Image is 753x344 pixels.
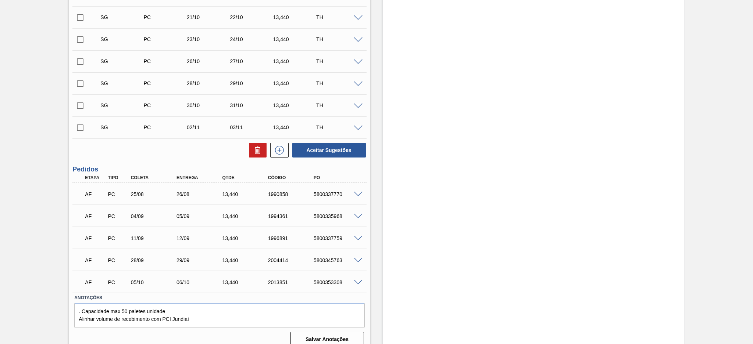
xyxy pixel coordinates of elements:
div: Pedido de Compra [142,58,190,64]
div: 21/10/2025 [185,14,233,20]
div: 5800353308 [312,279,363,285]
div: Tipo [106,175,130,180]
div: 13,440 [271,36,320,42]
div: 06/10/2025 [175,279,226,285]
div: 05/09/2025 [175,213,226,219]
div: 1994361 [266,213,318,219]
div: 03/11/2025 [228,124,276,130]
div: 13,440 [220,235,272,241]
div: Pedido de Compra [106,191,130,197]
div: 5800337759 [312,235,363,241]
p: AF [85,191,105,197]
div: 25/08/2025 [129,191,181,197]
div: 04/09/2025 [129,213,181,219]
div: Aceitar Sugestões [289,142,367,158]
div: Aguardando Faturamento [83,230,107,246]
div: Aguardando Faturamento [83,186,107,202]
div: 31/10/2025 [228,102,276,108]
p: AF [85,213,105,219]
div: PO [312,175,363,180]
textarea: . Capacidade max 50 paletes unidade Alinhar volume de recebimento com PCI Jundiaí [74,303,364,327]
div: 13,440 [220,213,272,219]
div: 11/09/2025 [129,235,181,241]
h3: Pedidos [72,166,366,173]
div: Pedido de Compra [142,102,190,108]
div: TH [314,102,363,108]
div: 28/10/2025 [185,80,233,86]
div: 26/08/2025 [175,191,226,197]
div: Qtde [220,175,272,180]
div: Sugestão Criada [99,58,147,64]
div: TH [314,36,363,42]
p: AF [85,279,105,285]
div: Pedido de Compra [142,14,190,20]
div: 22/10/2025 [228,14,276,20]
div: TH [314,58,363,64]
div: Aguardando Faturamento [83,208,107,224]
div: Sugestão Criada [99,14,147,20]
div: Código [266,175,318,180]
p: AF [85,235,105,241]
div: 30/10/2025 [185,102,233,108]
div: Pedido de Compra [142,124,190,130]
div: 23/10/2025 [185,36,233,42]
div: 24/10/2025 [228,36,276,42]
div: 1996891 [266,235,318,241]
button: Aceitar Sugestões [292,143,366,157]
div: 5800335968 [312,213,363,219]
div: Aguardando Faturamento [83,252,107,268]
div: Pedido de Compra [106,257,130,263]
div: Coleta [129,175,181,180]
div: 13,440 [271,58,320,64]
div: 2013851 [266,279,318,285]
div: 13,440 [271,102,320,108]
div: Etapa [83,175,107,180]
div: 29/10/2025 [228,80,276,86]
div: Sugestão Criada [99,36,147,42]
div: 02/11/2025 [185,124,233,130]
div: TH [314,80,363,86]
div: 13,440 [271,14,320,20]
div: Sugestão Criada [99,80,147,86]
div: 13,440 [271,124,320,130]
div: 28/09/2025 [129,257,181,263]
div: Pedido de Compra [142,36,190,42]
div: 13,440 [220,191,272,197]
div: 13,440 [271,80,320,86]
div: 2004414 [266,257,318,263]
div: 26/10/2025 [185,58,233,64]
div: Pedido de Compra [106,279,130,285]
div: Entrega [175,175,226,180]
div: Pedido de Compra [106,213,130,219]
div: Excluir Sugestões [245,143,267,157]
div: 5800337770 [312,191,363,197]
div: 1990858 [266,191,318,197]
div: Pedido de Compra [106,235,130,241]
div: Nova sugestão [267,143,289,157]
div: 29/09/2025 [175,257,226,263]
label: Anotações [74,293,364,303]
div: 5800345763 [312,257,363,263]
div: TH [314,14,363,20]
div: Sugestão Criada [99,102,147,108]
div: Aguardando Faturamento [83,274,107,290]
div: Pedido de Compra [142,80,190,86]
div: 13,440 [220,257,272,263]
div: 13,440 [220,279,272,285]
div: TH [314,124,363,130]
div: 05/10/2025 [129,279,181,285]
div: 12/09/2025 [175,235,226,241]
div: 27/10/2025 [228,58,276,64]
div: Sugestão Criada [99,124,147,130]
p: AF [85,257,105,263]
